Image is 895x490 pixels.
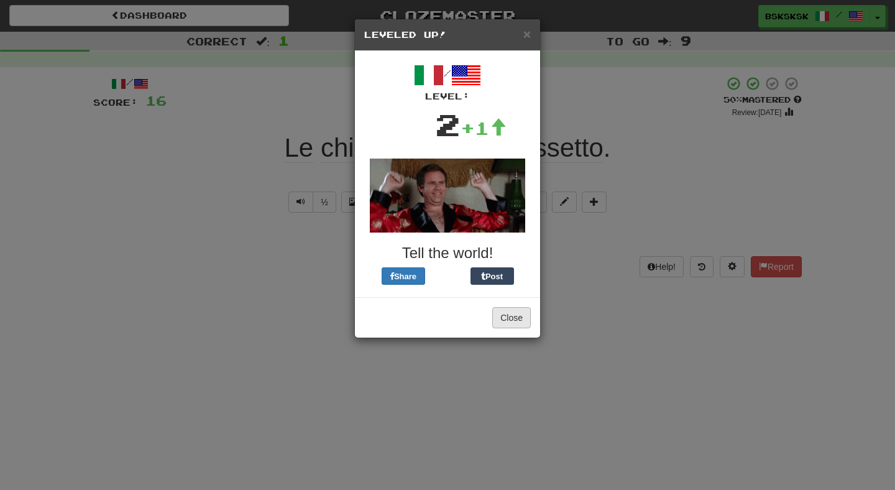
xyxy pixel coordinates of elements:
[461,116,507,141] div: +1
[364,29,531,41] h5: Leveled Up!
[523,27,531,40] button: Close
[470,267,514,285] button: Post
[425,267,470,285] iframe: X Post Button
[492,307,531,328] button: Close
[435,103,461,146] div: 2
[523,27,531,41] span: ×
[370,159,525,233] img: will-ferrel-d6c07f94194e19e98823ed86c433f8fc69ac91e84bfcb09b53c9a5692911eaa6.gif
[364,60,531,103] div: /
[364,245,531,261] h3: Tell the world!
[382,267,425,285] button: Share
[364,90,531,103] div: Level:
